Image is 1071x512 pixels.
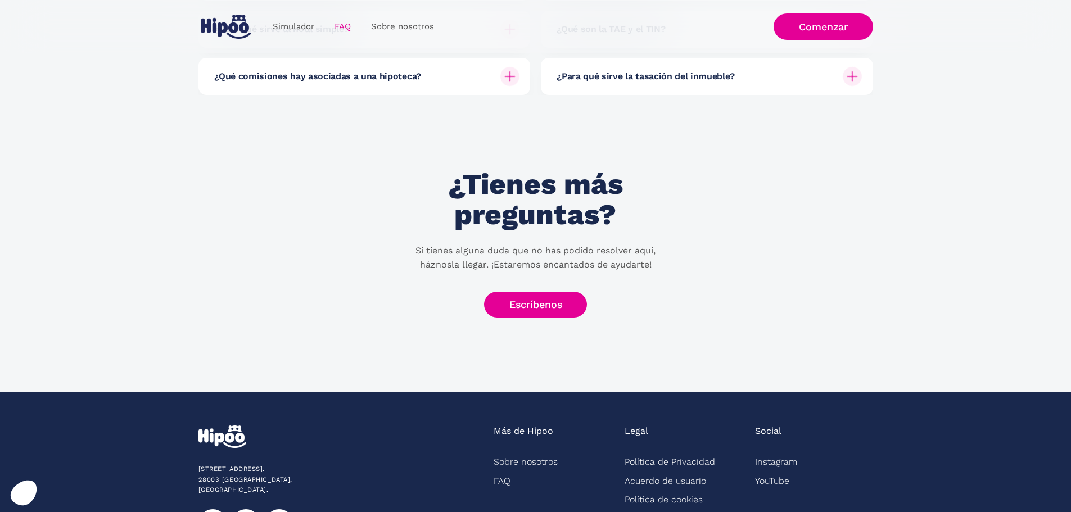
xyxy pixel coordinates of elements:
a: YouTube [755,471,789,490]
a: Sobre nosotros [494,452,558,471]
p: Si tienes alguna duda que no has podido resolver aquí, háznosla llegar. ¡Estaremos encantados de ... [401,244,671,272]
a: Política de Privacidad [625,452,715,471]
div: Legal [625,425,648,437]
a: Comenzar [774,13,873,40]
a: Política de cookies [625,490,703,509]
a: Simulador [263,16,324,38]
a: Sobre nosotros [361,16,444,38]
div: [STREET_ADDRESS]. 28003 [GEOGRAPHIC_DATA], [GEOGRAPHIC_DATA]. [198,464,362,495]
div: Más de Hipoo [494,425,553,437]
a: home [198,10,254,43]
h6: ¿Qué comisiones hay asociadas a una hipoteca? [214,70,421,83]
a: FAQ [494,471,510,490]
a: Escríbenos [484,292,588,318]
div: Social [755,425,781,437]
h6: ¿Para qué sirve la tasación del inmueble? [557,70,734,83]
a: Acuerdo de usuario [625,471,706,490]
a: FAQ [324,16,361,38]
a: Instagram [755,452,797,471]
h1: ¿Tienes más preguntas? [406,169,665,230]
